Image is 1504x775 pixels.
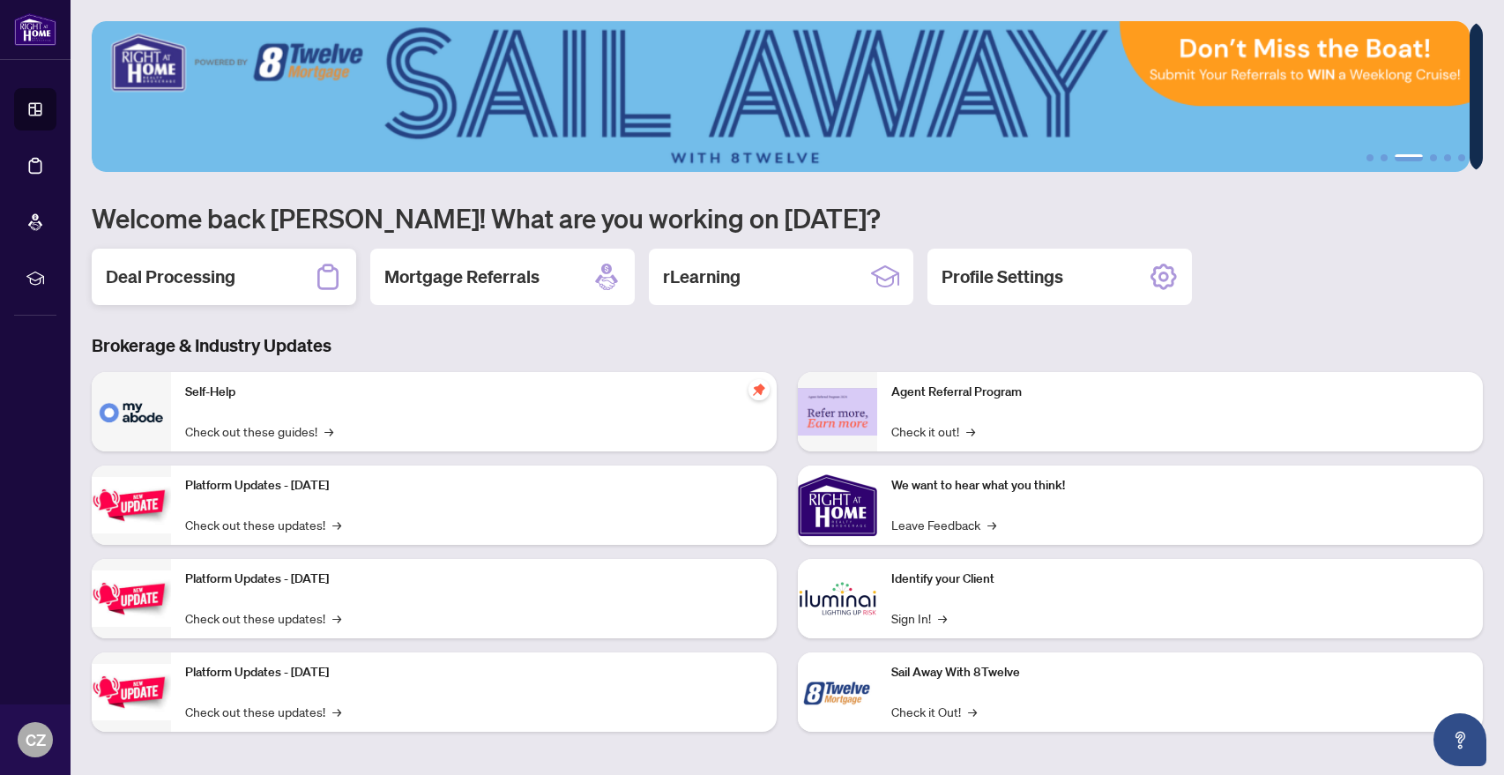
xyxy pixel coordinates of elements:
p: We want to hear what you think! [891,476,1469,496]
button: 6 [1458,154,1465,161]
a: Check out these updates!→ [185,702,341,721]
span: → [332,702,341,721]
p: Sail Away With 8Twelve [891,663,1469,682]
p: Platform Updates - [DATE] [185,570,763,589]
a: Check it out!→ [891,421,975,441]
p: Platform Updates - [DATE] [185,476,763,496]
img: Self-Help [92,372,171,451]
button: 5 [1444,154,1451,161]
span: → [332,515,341,534]
span: → [968,702,977,721]
span: pushpin [748,379,770,400]
img: Platform Updates - July 21, 2025 [92,477,171,533]
img: Agent Referral Program [798,388,877,436]
img: Sail Away With 8Twelve [798,652,877,732]
h1: Welcome back [PERSON_NAME]! What are you working on [DATE]? [92,201,1483,235]
a: Leave Feedback→ [891,515,996,534]
a: Check out these updates!→ [185,515,341,534]
span: → [324,421,333,441]
button: 1 [1366,154,1374,161]
p: Platform Updates - [DATE] [185,663,763,682]
button: Open asap [1433,713,1486,766]
span: → [938,608,947,628]
p: Agent Referral Program [891,383,1469,402]
a: Check out these guides!→ [185,421,333,441]
h2: rLearning [663,265,741,289]
img: Slide 2 [92,21,1470,172]
a: Check out these updates!→ [185,608,341,628]
img: Identify your Client [798,559,877,638]
a: Sign In!→ [891,608,947,628]
button: 4 [1430,154,1437,161]
h2: Mortgage Referrals [384,265,540,289]
button: 2 [1381,154,1388,161]
h3: Brokerage & Industry Updates [92,333,1483,358]
img: logo [14,13,56,46]
h2: Deal Processing [106,265,235,289]
span: → [332,608,341,628]
a: Check it Out!→ [891,702,977,721]
img: We want to hear what you think! [798,466,877,545]
button: 3 [1395,154,1423,161]
img: Platform Updates - July 8, 2025 [92,570,171,626]
span: → [966,421,975,441]
h2: Profile Settings [942,265,1063,289]
p: Identify your Client [891,570,1469,589]
span: → [987,515,996,534]
img: Platform Updates - June 23, 2025 [92,664,171,719]
p: Self-Help [185,383,763,402]
span: CZ [26,727,46,752]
